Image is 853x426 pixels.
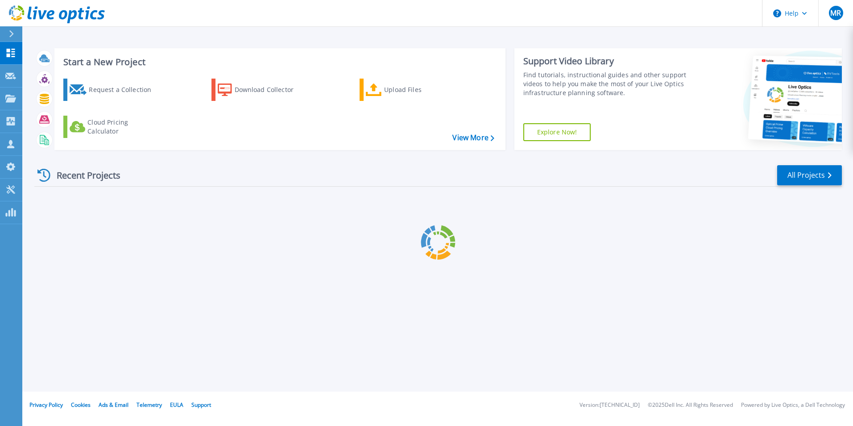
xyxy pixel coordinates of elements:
div: Upload Files [384,81,455,99]
a: Cloud Pricing Calculator [63,116,163,138]
div: Recent Projects [34,164,133,186]
h3: Start a New Project [63,57,494,67]
a: Upload Files [360,79,459,101]
div: Request a Collection [89,81,160,99]
li: © 2025 Dell Inc. All Rights Reserved [648,402,733,408]
a: Explore Now! [523,123,591,141]
a: Privacy Policy [29,401,63,409]
li: Powered by Live Optics, a Dell Technology [741,402,845,408]
a: Cookies [71,401,91,409]
li: Version: [TECHNICAL_ID] [580,402,640,408]
a: Ads & Email [99,401,128,409]
div: Cloud Pricing Calculator [87,118,159,136]
a: Support [191,401,211,409]
div: Support Video Library [523,55,690,67]
a: Telemetry [137,401,162,409]
a: View More [452,134,494,142]
a: EULA [170,401,183,409]
span: MR [830,9,841,17]
div: Download Collector [235,81,306,99]
a: Download Collector [211,79,311,101]
a: All Projects [777,165,842,185]
a: Request a Collection [63,79,163,101]
div: Find tutorials, instructional guides and other support videos to help you make the most of your L... [523,71,690,97]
